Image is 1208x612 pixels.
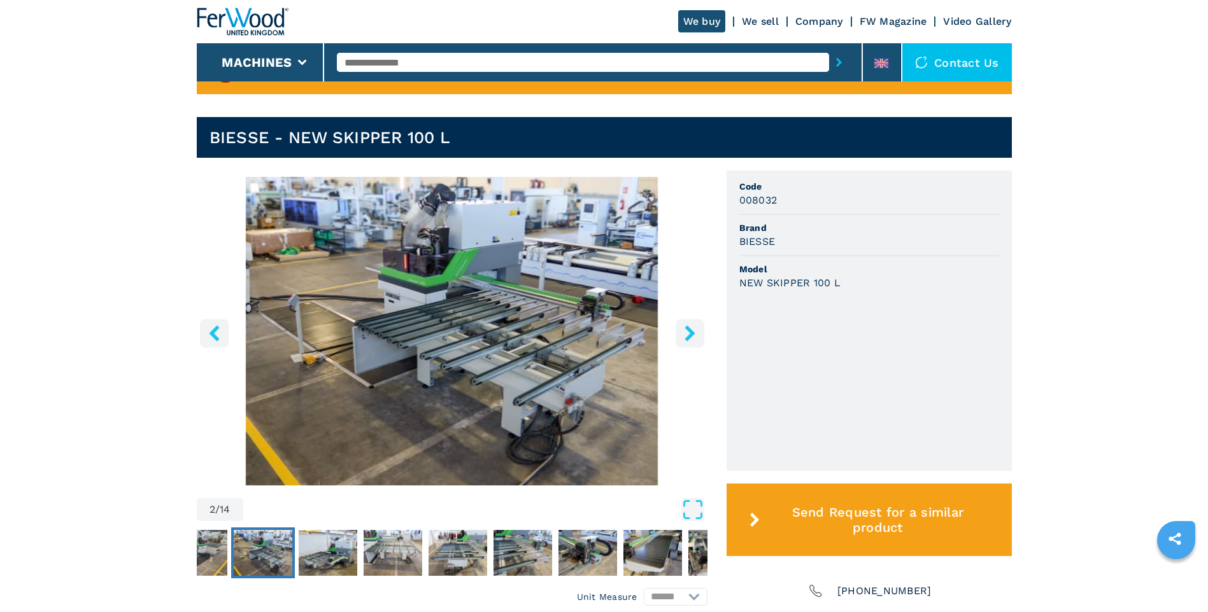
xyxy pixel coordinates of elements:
[739,180,999,193] span: Code
[220,504,231,515] span: 14
[364,530,422,576] img: 58e21f75a748630cbe07b81be1524696
[577,590,637,603] em: Unit Measure
[860,15,927,27] a: FW Magazine
[494,530,552,576] img: 653b0d119370006fa9bacb1bb5a2f665
[623,530,682,576] img: 6c724201e6385693808b8f21101bb969
[739,275,841,290] h3: NEW SKIPPER 100 L
[491,527,555,578] button: Go to Slide 6
[231,527,295,578] button: Go to Slide 2
[197,8,288,36] img: Ferwood
[215,504,220,515] span: /
[837,582,932,600] span: [PHONE_NUMBER]
[739,234,776,249] h3: BIESSE
[296,527,360,578] button: Go to Slide 3
[829,48,849,77] button: submit-button
[742,15,779,27] a: We sell
[556,527,620,578] button: Go to Slide 7
[197,177,707,485] div: Go to Slide 2
[197,177,707,485] img: CNC for Flexible Drilling BIESSE NEW SKIPPER 100 L
[676,319,704,347] button: right-button
[169,530,227,576] img: 4278fc69d30e53158aad8c79cc0916a2
[739,263,999,275] span: Model
[807,582,825,600] img: Phone
[426,527,490,578] button: Go to Slide 5
[222,55,292,70] button: Machines
[234,530,292,576] img: 72340e752144b90ecffeb2edfa0cd164
[361,527,425,578] button: Go to Slide 4
[1159,523,1191,555] a: sharethis
[765,504,990,535] span: Send Request for a similar product
[1154,555,1198,602] iframe: Chat
[739,193,778,207] h3: 008032
[686,527,750,578] button: Go to Slide 9
[943,15,1011,27] a: Video Gallery
[429,530,487,576] img: 3166e3627e0ccca3f1f33b9fe76054e0
[678,10,726,32] a: We buy
[200,319,229,347] button: left-button
[210,127,451,148] h1: BIESSE - NEW SKIPPER 100 L
[166,527,230,578] button: Go to Slide 1
[621,527,685,578] button: Go to Slide 8
[246,498,704,521] button: Open Fullscreen
[902,43,1012,81] div: Contact us
[915,56,928,69] img: Contact us
[166,527,677,578] nav: Thumbnail Navigation
[558,530,617,576] img: de1903a0f0a93ea8d0731ce1eedd5437
[739,221,999,234] span: Brand
[795,15,843,27] a: Company
[688,530,747,576] img: 7b2edb64fadf020854f2248e45becb6a
[299,530,357,576] img: 2af7102106067a8d0ffb9801fc3c7db1
[210,504,215,515] span: 2
[727,483,1012,556] button: Send Request for a similar product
